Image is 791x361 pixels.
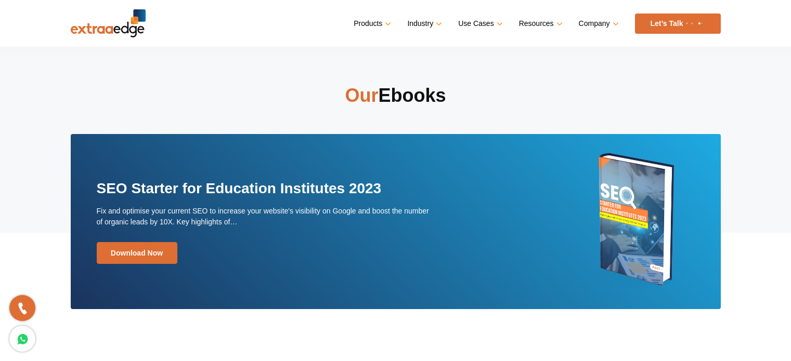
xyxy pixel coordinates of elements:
a: Use Cases [458,16,500,31]
a: Let’s Talk [635,14,721,34]
h2: Ebooks [71,83,721,108]
a: Resources [519,16,561,31]
a: SEO Starter for Education Institutes 2023 [97,180,382,196]
a: Industry [407,16,440,31]
a: Download Now [97,242,177,264]
a: Company [579,16,617,31]
strong: Our [345,85,378,106]
a: Products [354,16,389,31]
p: Fix and optimise your current SEO to increase your website's visibility on Google and boost the n... [97,206,433,228]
